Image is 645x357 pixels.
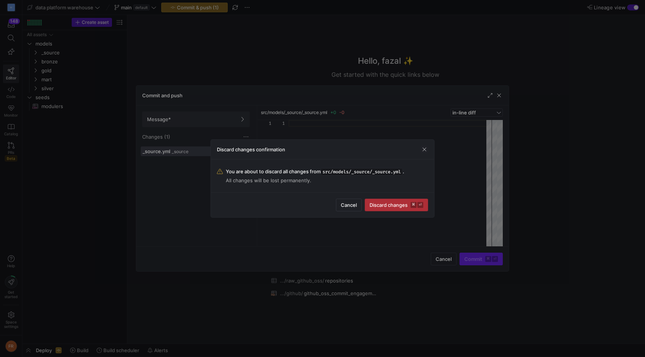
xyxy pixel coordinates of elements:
[411,202,417,208] kbd: ⌘
[417,202,423,208] kbd: ⏎
[370,202,423,208] span: Discard changes
[336,199,362,211] button: Cancel
[341,202,357,208] span: Cancel
[365,199,428,211] button: Discard changes⌘⏎
[217,146,285,152] h3: Discard changes confirmation
[321,168,403,176] span: src/models/_source/_source.yml
[226,168,404,174] span: You are about to discard all changes from .
[226,177,404,183] span: All changes will be lost permanently.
